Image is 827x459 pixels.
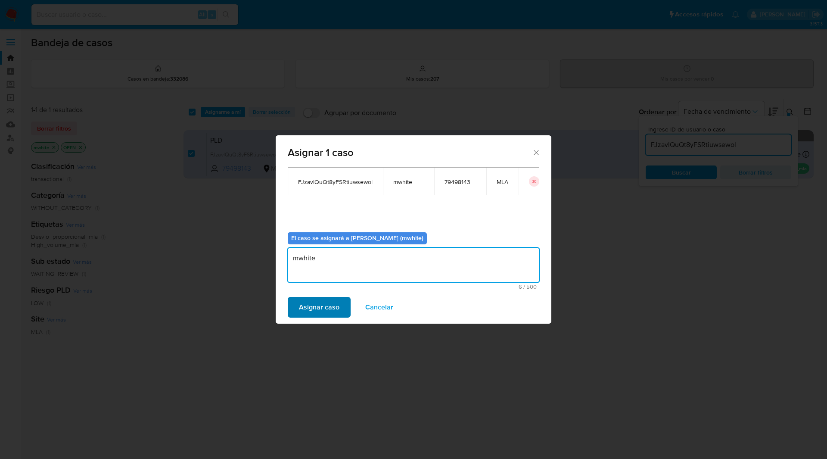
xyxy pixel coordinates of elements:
[291,234,423,242] b: El caso se asignará a [PERSON_NAME] (mwhite)
[288,147,532,158] span: Asignar 1 caso
[288,248,539,282] textarea: mwhite
[288,297,351,318] button: Asignar caso
[365,298,393,317] span: Cancelar
[276,135,551,324] div: assign-modal
[497,178,508,186] span: MLA
[290,284,537,290] span: Máximo 500 caracteres
[354,297,404,318] button: Cancelar
[532,148,540,156] button: Cerrar ventana
[445,178,476,186] span: 79498143
[529,176,539,187] button: icon-button
[298,178,373,186] span: FJzavlQuQt8yFSRtiuwsewol
[299,298,339,317] span: Asignar caso
[393,178,424,186] span: mwhite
